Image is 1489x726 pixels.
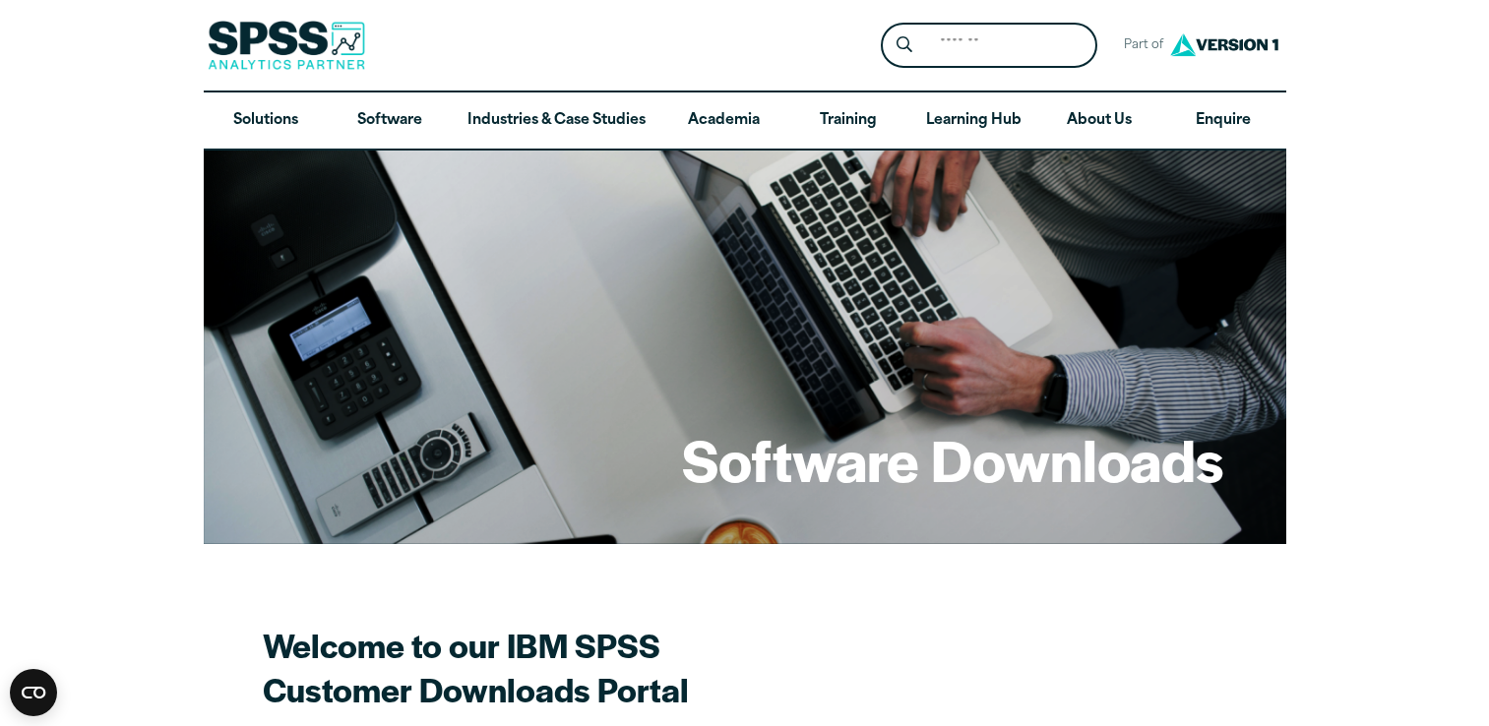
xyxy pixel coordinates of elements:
[1037,92,1161,150] a: About Us
[1161,92,1285,150] a: Enquire
[328,92,452,150] a: Software
[682,421,1223,498] h1: Software Downloads
[204,92,328,150] a: Solutions
[881,23,1097,69] form: Site Header Search Form
[897,36,912,53] svg: Search magnifying glass icon
[661,92,785,150] a: Academia
[910,92,1037,150] a: Learning Hub
[10,669,57,716] button: Open CMP widget
[1165,27,1283,63] img: Version1 Logo
[208,21,365,70] img: SPSS Analytics Partner
[1113,31,1165,60] span: Part of
[886,28,922,64] button: Search magnifying glass icon
[204,92,1286,150] nav: Desktop version of site main menu
[263,623,952,711] h2: Welcome to our IBM SPSS Customer Downloads Portal
[452,92,661,150] a: Industries & Case Studies
[785,92,909,150] a: Training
